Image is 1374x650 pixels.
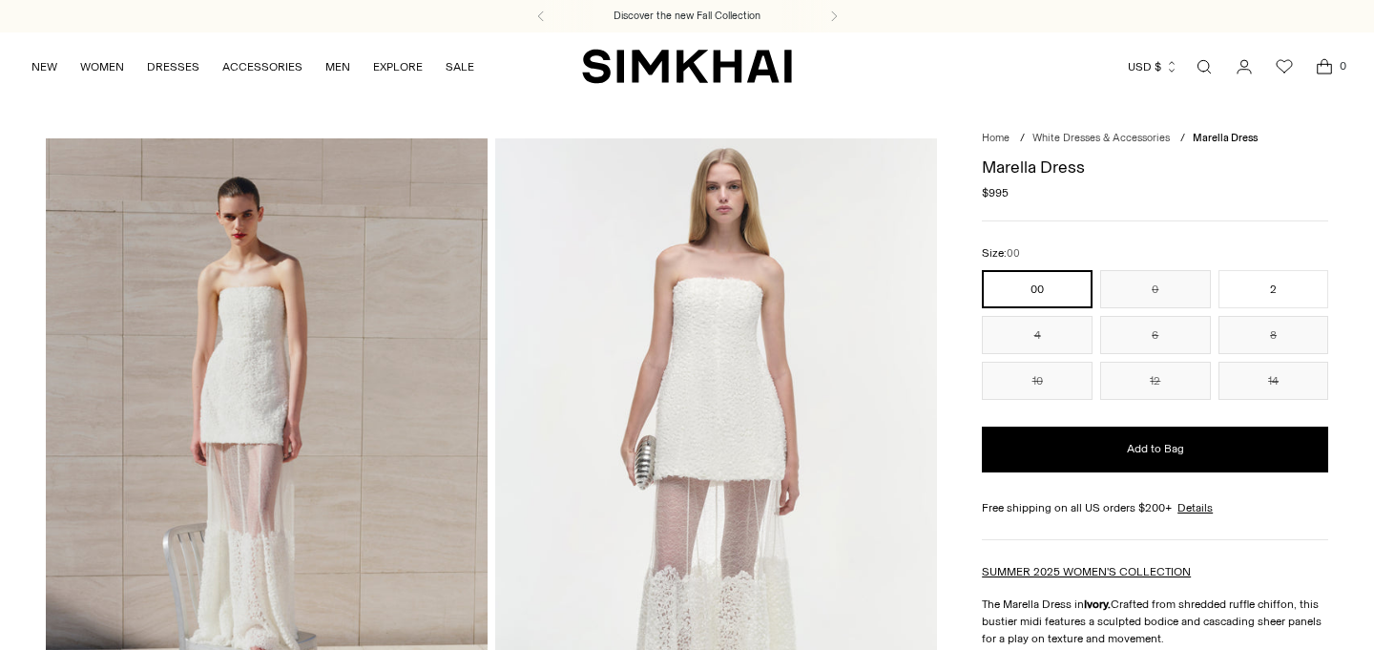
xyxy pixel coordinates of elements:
[1305,48,1343,86] a: Open cart modal
[982,596,1328,647] p: The Marella Dress in Crafted from shredded ruffle chiffon, this bustier midi features a sculpted ...
[982,184,1009,201] span: $995
[80,46,124,88] a: WOMEN
[1225,48,1263,86] a: Go to the account page
[982,427,1328,472] button: Add to Bag
[1100,316,1211,354] button: 6
[446,46,474,88] a: SALE
[982,158,1328,176] h1: Marella Dress
[1218,270,1329,308] button: 2
[1128,46,1178,88] button: USD $
[1127,441,1184,457] span: Add to Bag
[1185,48,1223,86] a: Open search modal
[582,48,792,85] a: SIMKHAI
[1100,362,1211,400] button: 12
[614,9,760,24] a: Discover the new Fall Collection
[1193,132,1258,144] span: Marella Dress
[982,131,1328,147] nav: breadcrumbs
[1218,362,1329,400] button: 14
[982,316,1093,354] button: 4
[1020,131,1025,147] div: /
[982,244,1020,262] label: Size:
[147,46,199,88] a: DRESSES
[1177,499,1213,516] a: Details
[982,270,1093,308] button: 00
[982,565,1191,578] a: SUMMER 2025 WOMEN'S COLLECTION
[373,46,423,88] a: EXPLORE
[982,362,1093,400] button: 10
[222,46,302,88] a: ACCESSORIES
[1180,131,1185,147] div: /
[1100,270,1211,308] button: 0
[1084,598,1111,611] strong: Ivory.
[1265,48,1303,86] a: Wishlist
[982,132,1010,144] a: Home
[1032,132,1170,144] a: White Dresses & Accessories
[1334,57,1351,74] span: 0
[982,499,1328,516] div: Free shipping on all US orders $200+
[1218,316,1329,354] button: 8
[1007,247,1020,260] span: 00
[325,46,350,88] a: MEN
[31,46,57,88] a: NEW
